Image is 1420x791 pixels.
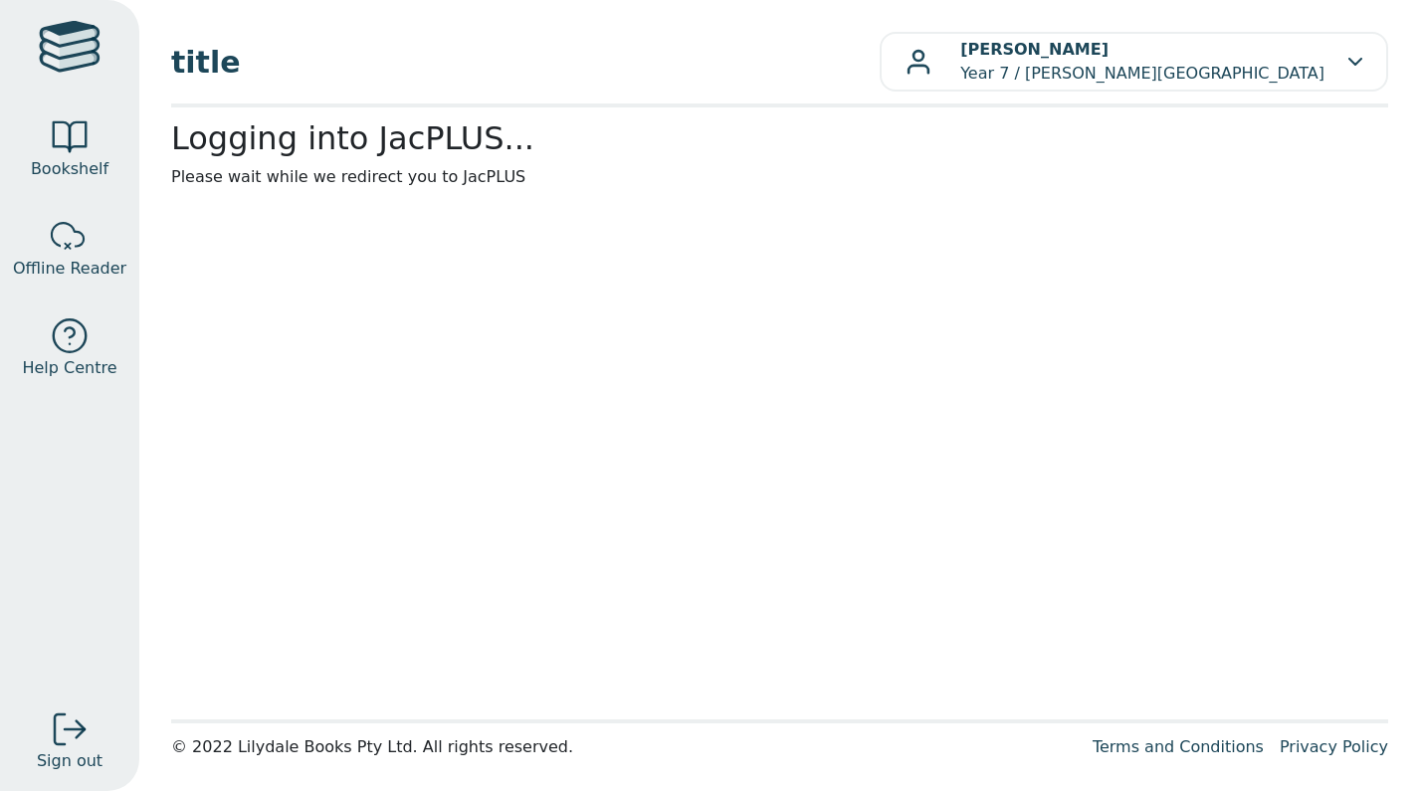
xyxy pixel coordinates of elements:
b: [PERSON_NAME] [960,40,1109,59]
span: Help Centre [22,356,116,380]
p: Please wait while we redirect you to JacPLUS [171,165,1388,189]
p: Year 7 / [PERSON_NAME][GEOGRAPHIC_DATA] [960,38,1324,86]
button: [PERSON_NAME]Year 7 / [PERSON_NAME][GEOGRAPHIC_DATA] [880,32,1388,92]
a: Privacy Policy [1280,737,1388,756]
span: Bookshelf [31,157,108,181]
span: Offline Reader [13,257,126,281]
div: © 2022 Lilydale Books Pty Ltd. All rights reserved. [171,735,1077,759]
span: Sign out [37,749,102,773]
a: Terms and Conditions [1093,737,1264,756]
span: title [171,40,880,85]
h2: Logging into JacPLUS... [171,119,1388,157]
